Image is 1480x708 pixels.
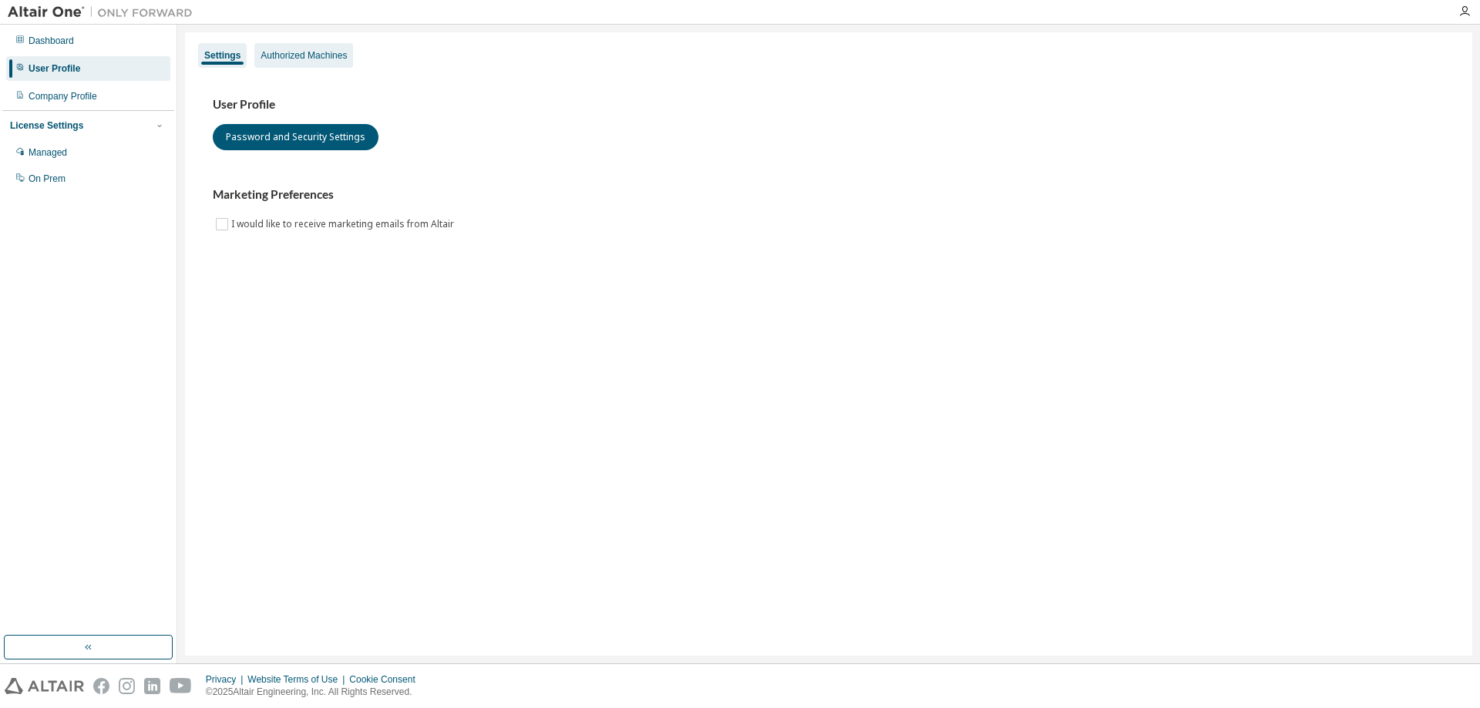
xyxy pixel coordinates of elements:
div: Cookie Consent [349,673,424,686]
div: Authorized Machines [261,49,347,62]
div: Settings [204,49,240,62]
div: Dashboard [29,35,74,47]
img: youtube.svg [170,678,192,694]
p: © 2025 Altair Engineering, Inc. All Rights Reserved. [206,686,425,699]
div: User Profile [29,62,80,75]
h3: User Profile [213,97,1445,112]
img: facebook.svg [93,678,109,694]
div: Managed [29,146,67,159]
img: instagram.svg [119,678,135,694]
img: Altair One [8,5,200,20]
div: Privacy [206,673,247,686]
label: I would like to receive marketing emails from Altair [231,215,457,233]
h3: Marketing Preferences [213,187,1445,203]
div: License Settings [10,119,83,132]
div: On Prem [29,173,66,185]
div: Company Profile [29,90,97,102]
div: Website Terms of Use [247,673,349,686]
img: altair_logo.svg [5,678,84,694]
button: Password and Security Settings [213,124,378,150]
img: linkedin.svg [144,678,160,694]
